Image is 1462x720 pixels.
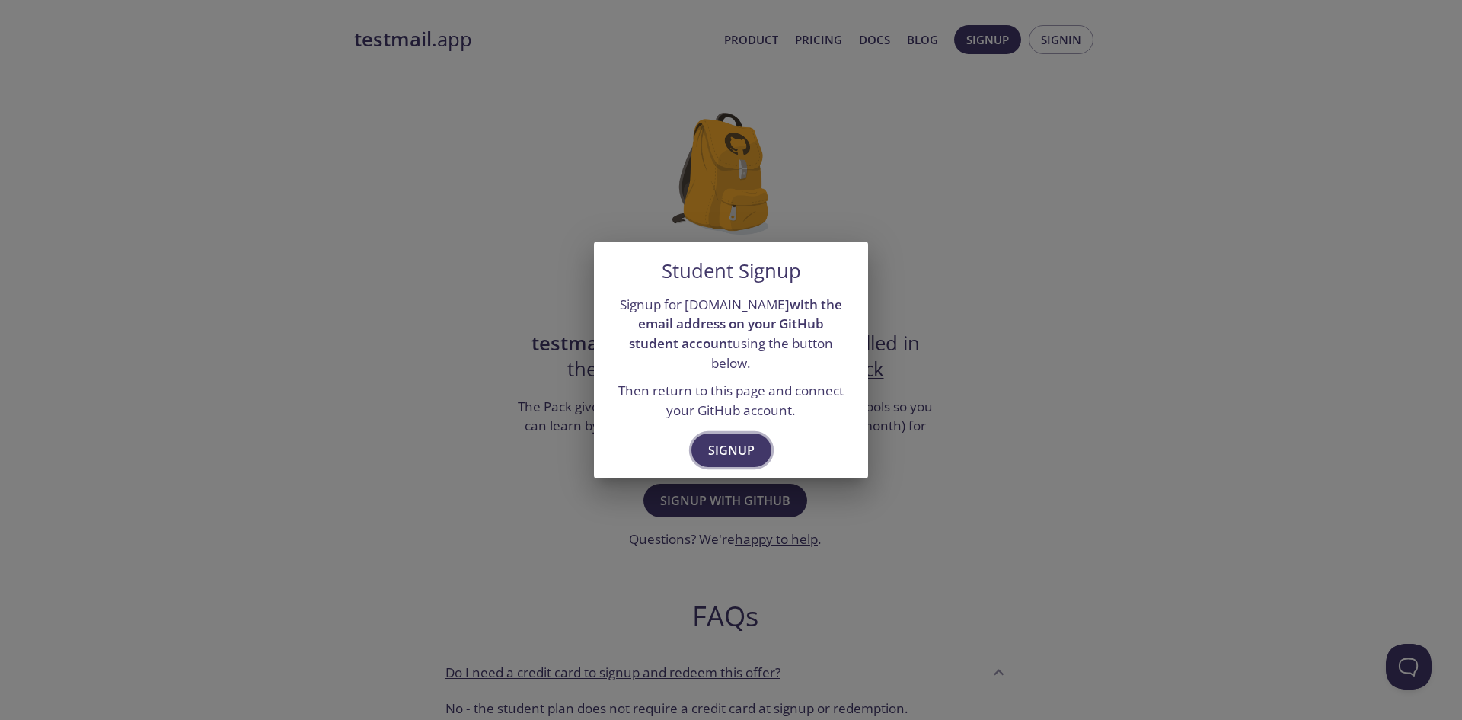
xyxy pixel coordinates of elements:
p: Then return to this page and connect your GitHub account. [612,381,850,420]
h5: Student Signup [662,260,801,283]
button: Signup [691,434,771,467]
span: Signup [708,440,755,461]
strong: with the email address on your GitHub student account [629,296,842,352]
p: Signup for [DOMAIN_NAME] using the button below. [612,295,850,373]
